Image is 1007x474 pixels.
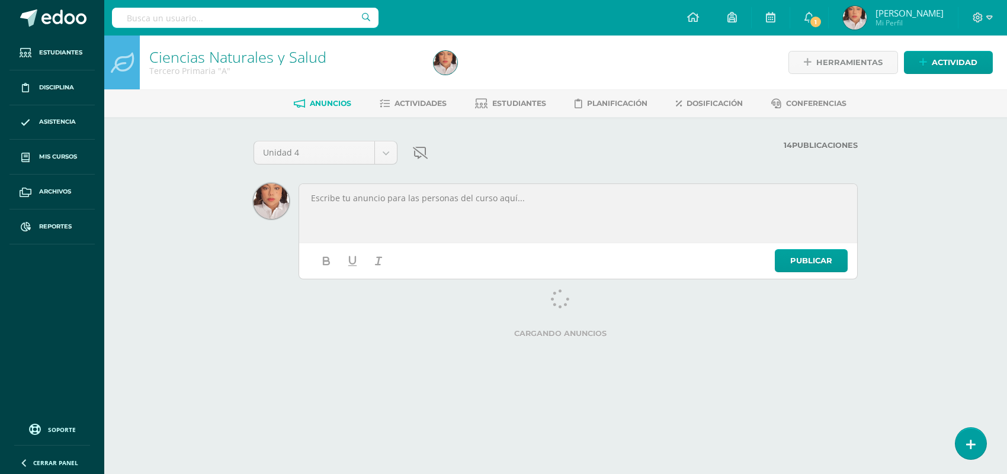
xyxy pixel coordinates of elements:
[254,141,397,164] a: Unidad 4
[149,49,419,65] h1: Ciencias Naturales y Salud
[294,94,351,113] a: Anuncios
[786,99,846,108] span: Conferencias
[875,7,944,19] span: [PERSON_NAME]
[676,94,743,113] a: Dosificación
[475,94,546,113] a: Estudiantes
[39,48,82,57] span: Estudiantes
[263,141,365,164] span: Unidad 4
[509,141,858,150] label: Publicaciones
[39,152,77,162] span: Mis cursos
[39,83,74,92] span: Disciplina
[687,99,743,108] span: Dosificación
[875,18,944,28] span: Mi Perfil
[9,175,95,209] a: Archivos
[39,117,76,127] span: Asistencia
[112,8,379,28] input: Busca un usuario...
[816,51,883,73] span: Herramientas
[575,94,647,113] a: Planificación
[587,99,647,108] span: Planificación
[9,105,95,140] a: Asistencia
[788,51,898,74] a: Herramientas
[9,209,95,244] a: Reportes
[258,329,862,338] label: Cargando anuncios
[932,51,977,73] span: Actividad
[843,6,867,30] img: cb9b46a7d0ec1fd89619bc2c7c27efb6.png
[9,70,95,105] a: Disciplina
[48,425,76,434] span: Soporte
[809,15,822,28] span: 1
[492,99,546,108] span: Estudiantes
[775,249,848,272] a: Publicar
[39,187,71,196] span: Archivos
[39,222,72,231] span: Reportes
[771,94,846,113] a: Conferencias
[784,141,792,150] strong: 14
[149,65,419,76] div: Tercero Primaria 'A'
[380,94,447,113] a: Actividades
[9,140,95,175] a: Mis cursos
[149,47,326,67] a: Ciencias Naturales y Salud
[310,99,351,108] span: Anuncios
[14,421,90,437] a: Soporte
[9,36,95,70] a: Estudiantes
[904,51,993,74] a: Actividad
[395,99,447,108] span: Actividades
[434,51,457,75] img: cb9b46a7d0ec1fd89619bc2c7c27efb6.png
[254,183,289,219] img: 36ab2693be6db1ea5862f9bc6368e731.png
[33,459,78,467] span: Cerrar panel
